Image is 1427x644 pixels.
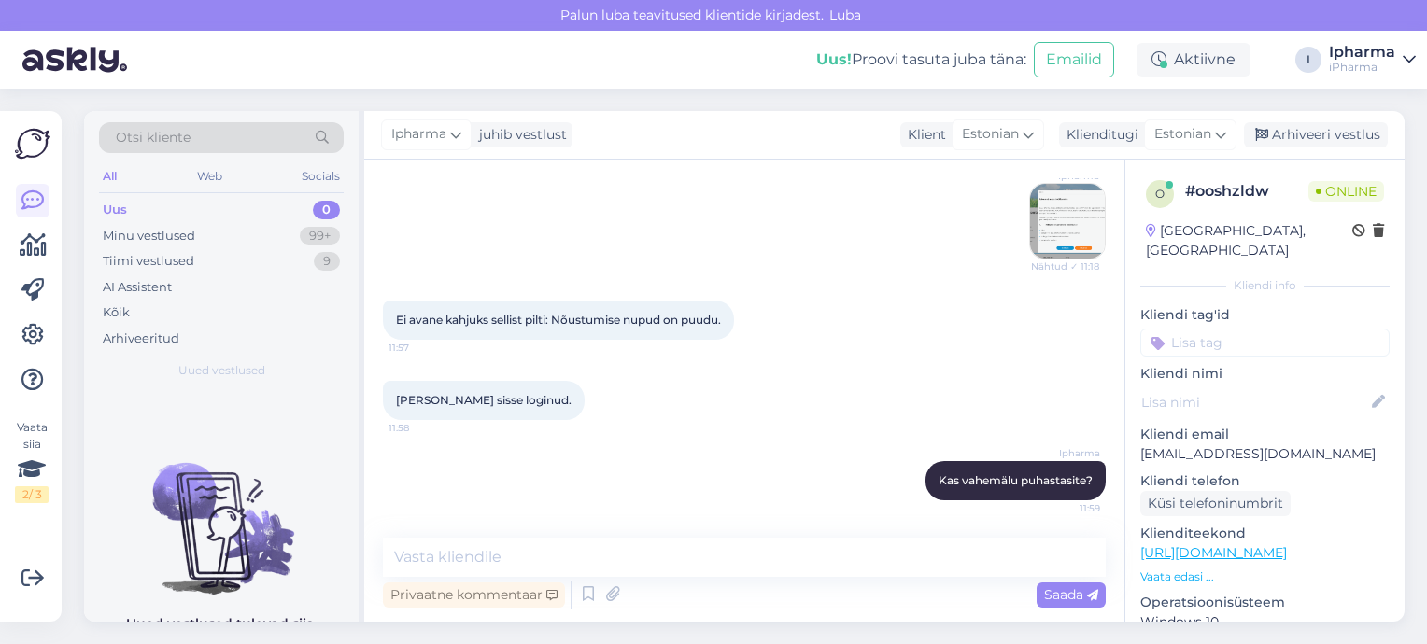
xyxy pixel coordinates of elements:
[1140,593,1390,612] p: Operatsioonisüsteem
[15,419,49,503] div: Vaata siia
[1244,122,1388,147] div: Arhiveeri vestlus
[1140,524,1390,543] p: Klienditeekond
[1329,45,1395,60] div: Ipharma
[178,362,265,379] span: Uued vestlused
[1034,42,1114,77] button: Emailid
[1140,544,1287,561] a: [URL][DOMAIN_NAME]
[1140,277,1390,294] div: Kliendi info
[99,164,120,189] div: All
[816,49,1026,71] div: Proovi tasuta juba täna:
[1295,47,1321,73] div: I
[103,329,179,348] div: Arhiveeritud
[389,341,459,355] span: 11:57
[1059,125,1138,145] div: Klienditugi
[472,125,567,145] div: juhib vestlust
[103,252,194,271] div: Tiimi vestlused
[1140,305,1390,325] p: Kliendi tag'id
[1329,45,1416,75] a: IpharmaiPharma
[103,201,127,219] div: Uus
[396,313,721,327] span: Ei avane kahjuks sellist pilti: Nõustumise nupud on puudu.
[313,201,340,219] div: 0
[300,227,340,245] div: 99+
[1155,187,1165,201] span: o
[126,614,318,634] p: Uued vestlused tulevad siia.
[1141,392,1368,413] input: Lisa nimi
[391,124,446,145] span: Ipharma
[1185,180,1308,203] div: # ooshzldw
[1146,221,1352,260] div: [GEOGRAPHIC_DATA], [GEOGRAPHIC_DATA]
[1030,446,1100,460] span: Ipharma
[1140,444,1390,464] p: [EMAIL_ADDRESS][DOMAIN_NAME]
[1329,60,1395,75] div: iPharma
[1044,586,1098,603] span: Saada
[298,164,344,189] div: Socials
[939,473,1093,487] span: Kas vahemälu puhastasite?
[962,124,1019,145] span: Estonian
[824,7,867,23] span: Luba
[389,421,459,435] span: 11:58
[383,582,565,608] div: Privaatne kommentaar
[1140,364,1390,384] p: Kliendi nimi
[103,278,172,297] div: AI Assistent
[1030,501,1100,515] span: 11:59
[116,128,191,147] span: Otsi kliente
[1140,471,1390,491] p: Kliendi telefon
[396,393,572,407] span: [PERSON_NAME] sisse loginud.
[1029,259,1099,273] span: Nähtud ✓ 11:18
[1140,612,1390,632] p: Windows 10
[1140,491,1291,516] div: Küsi telefoninumbrit
[314,252,340,271] div: 9
[84,429,359,597] img: No chats
[1030,184,1105,259] img: Attachment
[1154,124,1211,145] span: Estonian
[900,125,946,145] div: Klient
[15,126,50,161] img: Askly Logo
[103,227,195,245] div: Minu vestlused
[103,303,130,322] div: Kõik
[1308,181,1384,202] span: Online
[1140,329,1390,357] input: Lisa tag
[1137,43,1250,77] div: Aktiivne
[193,164,226,189] div: Web
[816,50,852,68] b: Uus!
[15,486,49,503] div: 2 / 3
[1140,425,1390,444] p: Kliendi email
[1140,568,1390,585] p: Vaata edasi ...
